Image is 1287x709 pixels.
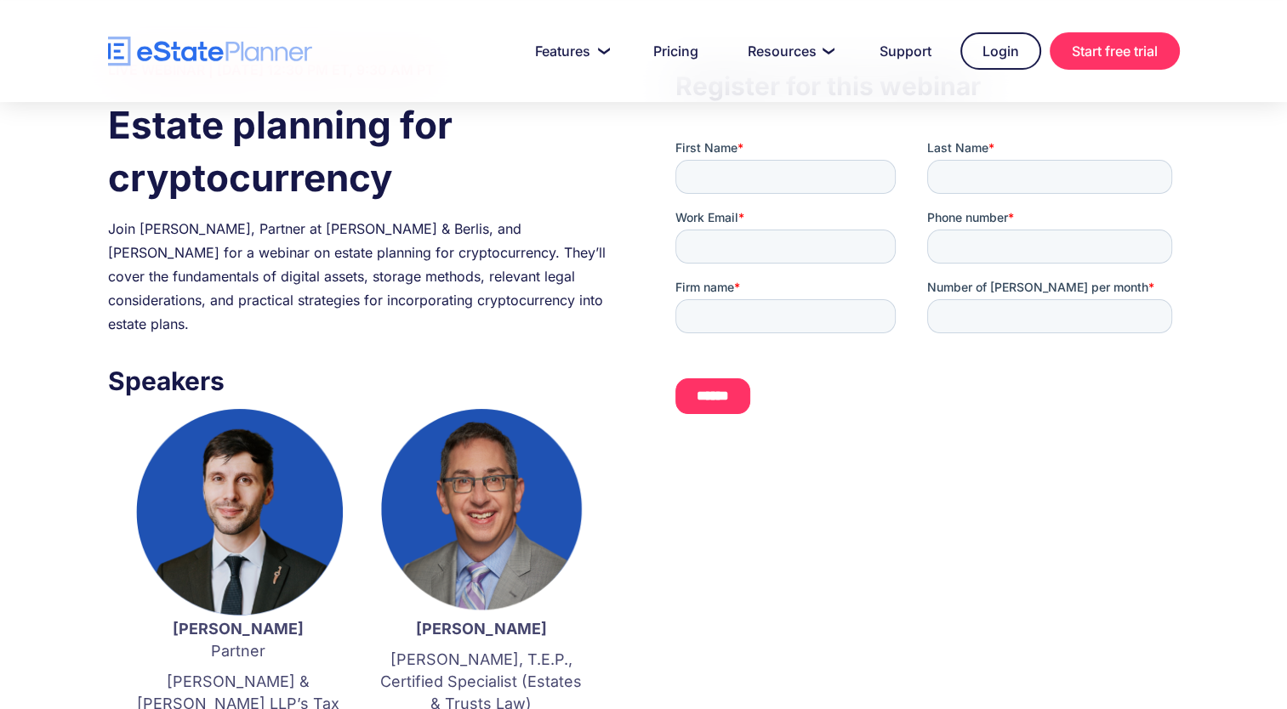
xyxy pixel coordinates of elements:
[633,34,719,68] a: Pricing
[727,34,851,68] a: Resources
[134,618,343,662] p: Partner
[108,99,612,204] h1: Estate planning for cryptocurrency
[108,361,612,400] h3: Speakers
[108,37,312,66] a: home
[675,139,1179,428] iframe: Form 0
[416,620,547,638] strong: [PERSON_NAME]
[108,217,612,336] div: Join [PERSON_NAME], Partner at [PERSON_NAME] & Berlis, and [PERSON_NAME] for a webinar on estate ...
[960,32,1041,70] a: Login
[173,620,304,638] strong: [PERSON_NAME]
[1050,32,1180,70] a: Start free trial
[515,34,624,68] a: Features
[859,34,952,68] a: Support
